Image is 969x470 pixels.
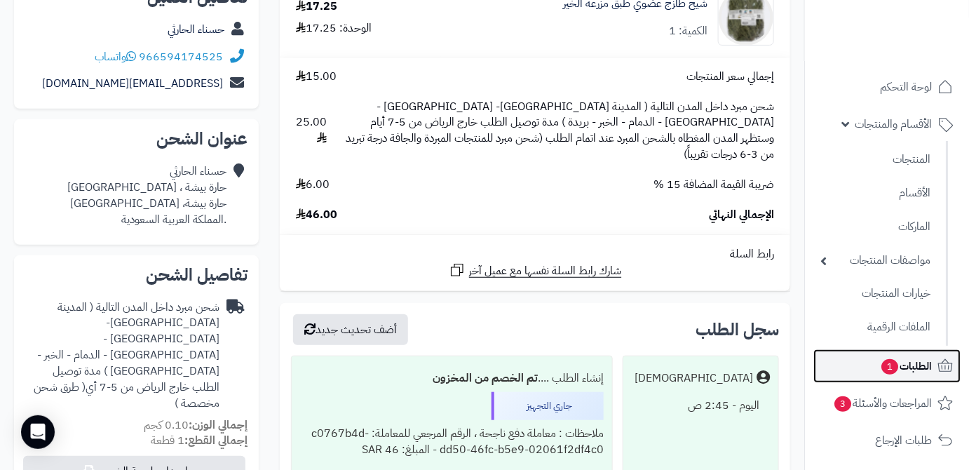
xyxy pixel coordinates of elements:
span: شحن مبرد داخل المدن التالية ( المدينة [GEOGRAPHIC_DATA]- [GEOGRAPHIC_DATA] - [GEOGRAPHIC_DATA] - ... [341,99,774,163]
div: رابط السلة [285,246,785,262]
span: ضريبة القيمة المضافة 15 % [653,177,774,193]
div: الكمية: 1 [669,23,707,39]
h3: سجل الطلب [696,321,779,338]
b: تم الخصم من المخزون [433,370,538,387]
strong: إجمالي القطع: [184,432,248,449]
a: 966594174525 [139,48,223,65]
div: جاري التجهيز [492,392,604,420]
a: خيارات المنتجات [813,278,937,309]
a: شارك رابط السلة نفسها مع عميل آخر [449,262,622,279]
span: 1 [881,359,898,375]
span: 15.00 [296,69,337,85]
span: الطلبات [880,356,932,376]
strong: إجمالي الوزن: [189,417,248,434]
h2: عنوان الشحن [25,130,248,147]
span: الأقسام والمنتجات [855,114,932,134]
a: الطلبات1 [813,349,961,383]
span: إجمالي سعر المنتجات [686,69,774,85]
small: 1 قطعة [151,432,248,449]
span: لوحة التحكم [880,77,932,97]
a: حسناء الحارثي [168,21,224,38]
h2: تفاصيل الشحن [25,267,248,283]
img: logo-2.png [874,36,956,65]
div: الوحدة: 17.25 [296,20,372,36]
span: طلبات الإرجاع [875,431,932,450]
div: ملاحظات : معاملة دفع ناجحة ، الرقم المرجعي للمعاملة: c0767b4d-dd50-46fc-b5e9-02061f2df4c0 - المبل... [300,420,604,464]
div: [DEMOGRAPHIC_DATA] [635,370,753,387]
a: المنتجات [813,145,937,175]
a: الملفات الرقمية [813,312,937,342]
a: طلبات الإرجاع [813,424,961,457]
button: أضف تحديث جديد [293,314,408,345]
a: [EMAIL_ADDRESS][DOMAIN_NAME] [42,75,223,92]
span: ( طرق شحن مخصصة ) [34,379,219,412]
span: 3 [834,396,851,412]
div: إنشاء الطلب .... [300,365,604,392]
a: مواصفات المنتجات [813,246,937,276]
span: المراجعات والأسئلة [833,394,932,413]
span: الإجمالي النهائي [709,207,774,223]
a: الماركات [813,212,937,242]
span: 6.00 [296,177,330,193]
a: واتساب [95,48,136,65]
div: حسناء الحارثي حارة بيشة ، [GEOGRAPHIC_DATA] حارة بيشة، [GEOGRAPHIC_DATA] .المملكة العربية السعودية [67,163,226,227]
span: 25.00 [296,114,327,147]
div: شحن مبرد داخل المدن التالية ( المدينة [GEOGRAPHIC_DATA]- [GEOGRAPHIC_DATA] - [GEOGRAPHIC_DATA] - ... [25,300,219,412]
span: 46.00 [296,207,337,223]
small: 0.10 كجم [144,417,248,434]
div: Open Intercom Messenger [21,415,55,449]
span: شارك رابط السلة نفسها مع عميل آخر [469,263,622,279]
a: المراجعات والأسئلة3 [813,387,961,420]
a: لوحة التحكم [813,70,961,104]
a: الأقسام [813,178,937,208]
div: اليوم - 2:45 ص [632,392,770,419]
